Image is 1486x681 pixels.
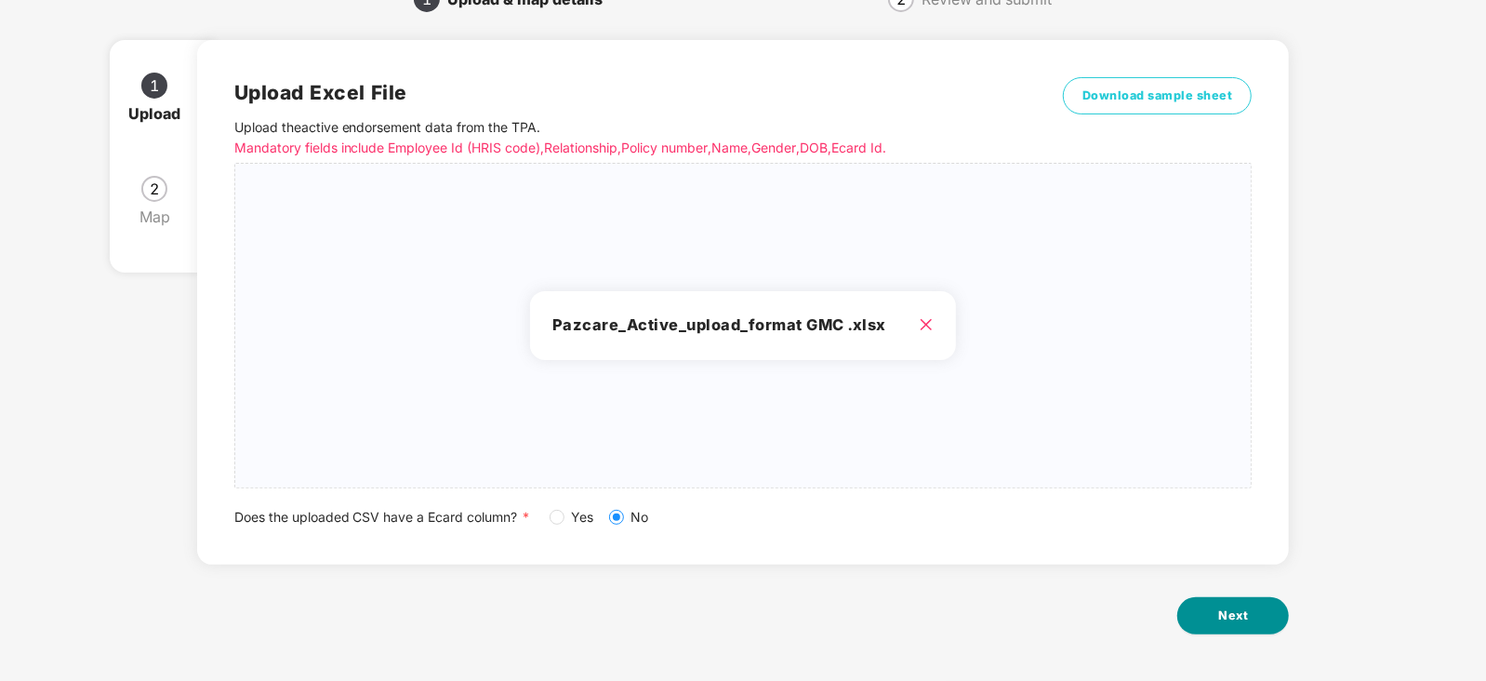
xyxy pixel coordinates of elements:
[234,77,998,108] h2: Upload Excel File
[235,164,1252,487] span: Pazcare_Active_upload_format GMC .xlsx close
[1218,607,1248,625] span: Next
[552,314,934,338] h3: Pazcare_Active_upload_format GMC .xlsx
[564,507,602,527] span: Yes
[1082,87,1233,105] span: Download sample sheet
[150,78,159,93] span: 1
[1063,77,1253,114] button: Download sample sheet
[139,202,185,232] div: Map
[1177,597,1289,634] button: Next
[234,138,998,158] p: Mandatory fields include Employee Id (HRIS code), Relationship, Policy number, Name, Gender, DOB,...
[624,507,657,527] span: No
[919,317,934,332] span: close
[234,507,1253,527] div: Does the uploaded CSV have a Ecard column?
[128,99,195,128] div: Upload
[150,181,159,196] span: 2
[234,117,998,158] p: Upload the active endorsement data from the TPA .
